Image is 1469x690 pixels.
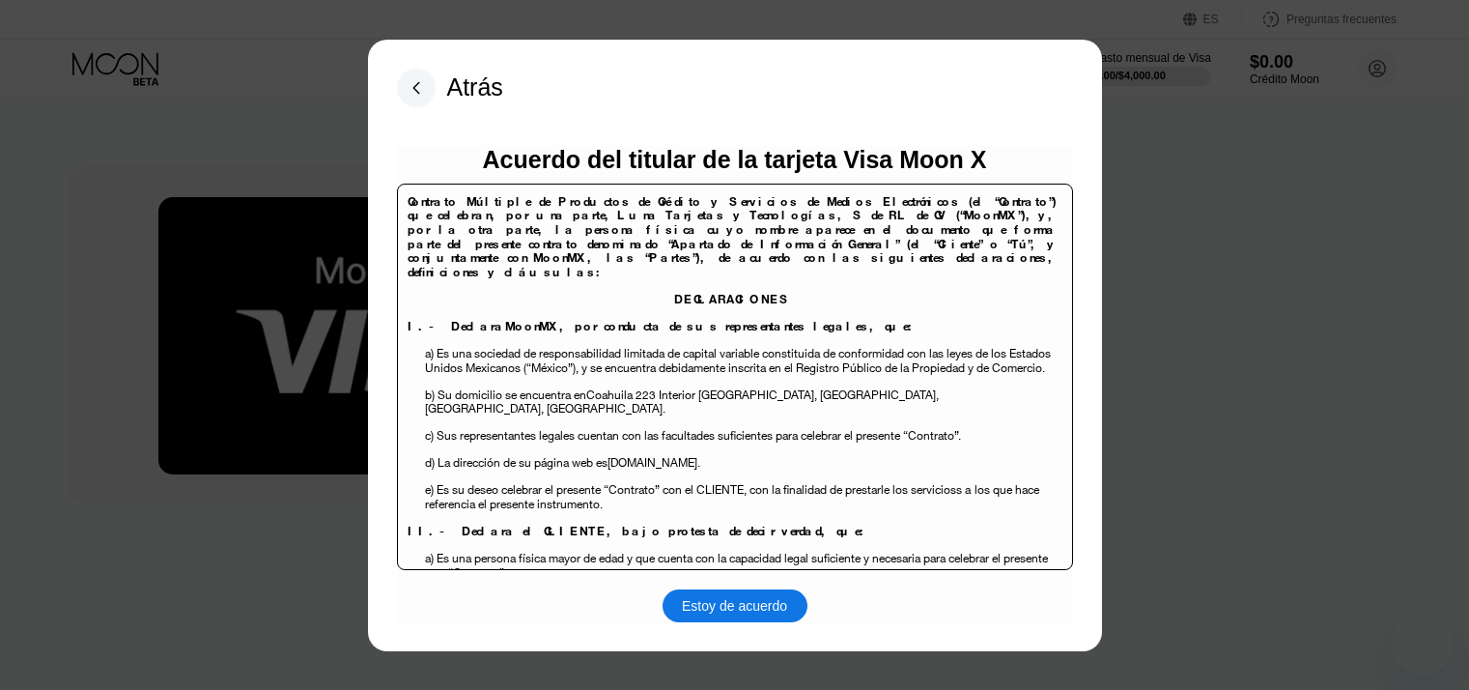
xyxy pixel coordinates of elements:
[431,427,961,444] font: ) Sus representantes legales cuentan con las facultades suficientes para celebrar el presente “Co...
[607,454,700,471] font: [DOMAIN_NAME].
[956,481,971,498] font: s a
[425,550,1048,581] font: a) Es una persona física mayor de edad y que cuenta con la capacidad legal suficiente y necesaria...
[682,598,787,614] font: Estoy de acuerdo
[425,345,1051,376] font: a) Es una sociedad de responsabilidad limitada de capital variable constituida de conformidad con...
[397,69,503,107] div: Atrás
[447,73,503,101] font: Atrás
[1392,613,1454,675] iframe: Botón para iniciar la ventana de mensajería
[674,291,791,307] font: DECLARACIONES
[663,589,807,622] div: Estoy de acuerdo
[559,318,917,334] font: , por conducta de sus representantes legales, que:
[425,481,431,498] font: e
[505,318,559,334] font: MoonMX
[432,454,607,471] font: ) La dirección de su página web es
[408,523,868,539] font: II.- Declara el CLIENTE, bajo protesta de decir verdad, que:
[425,387,586,403] font: b) Su domicilio se encuentra en
[425,481,1039,512] font: los que hace referencia el presente instrumento.
[425,427,431,444] font: c
[617,207,1034,223] font: Luna Tarjetas y Tecnologías, S de RL de CV (“MoonMX”),
[408,207,1057,266] font: y, por la otra parte, la persona física cuyo nombre aparece en el documento que forma parte del p...
[425,454,432,471] font: d
[425,387,939,417] font: , [GEOGRAPHIC_DATA], [GEOGRAPHIC_DATA].
[586,387,936,403] font: Coahuila 223 Interior [GEOGRAPHIC_DATA], [GEOGRAPHIC_DATA]
[408,318,505,334] font: I.- Declara
[533,249,587,266] font: MoonMX
[431,481,956,498] font: ) Es su deseo celebrar el presente “Contrato” con el CLIENTE, con la finalidad de prestarle los s...
[408,193,1057,224] font: Contrato Múltiple de Productos de Crédito y Servicios de Medios Electrónicos (el “Contrato”) que ...
[483,146,987,173] font: Acuerdo del titular de la tarjeta Visa Moon X
[408,249,1058,280] font: , las “Partes”), de acuerdo con las siguientes declaraciones, definiciones y cláusulas:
